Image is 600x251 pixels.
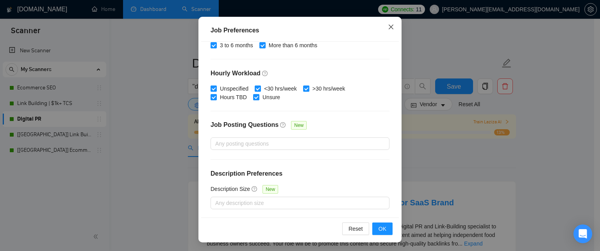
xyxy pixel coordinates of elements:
span: question-circle [252,186,258,192]
span: question-circle [280,122,286,128]
span: close [388,24,394,30]
span: Unspecified [217,84,252,93]
button: Close [380,17,402,38]
span: >30 hrs/week [309,84,348,93]
span: Reset [348,224,363,233]
span: Hours TBD [217,93,250,101]
span: More than 6 months [266,41,321,50]
span: question-circle [262,70,268,77]
span: <30 hrs/week [261,84,300,93]
h4: Hourly Workload [211,69,389,78]
button: OK [372,223,393,235]
span: New [291,121,307,130]
h4: Description Preferences [211,169,389,178]
h4: Job Posting Questions [211,120,279,130]
span: Unsure [259,93,283,101]
span: 3 to 6 months [217,41,256,50]
button: Reset [342,223,369,235]
h5: Description Size [211,185,250,193]
div: Open Intercom Messenger [573,224,592,243]
span: New [262,185,278,194]
span: OK [379,224,386,233]
div: Job Preferences [211,26,389,35]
